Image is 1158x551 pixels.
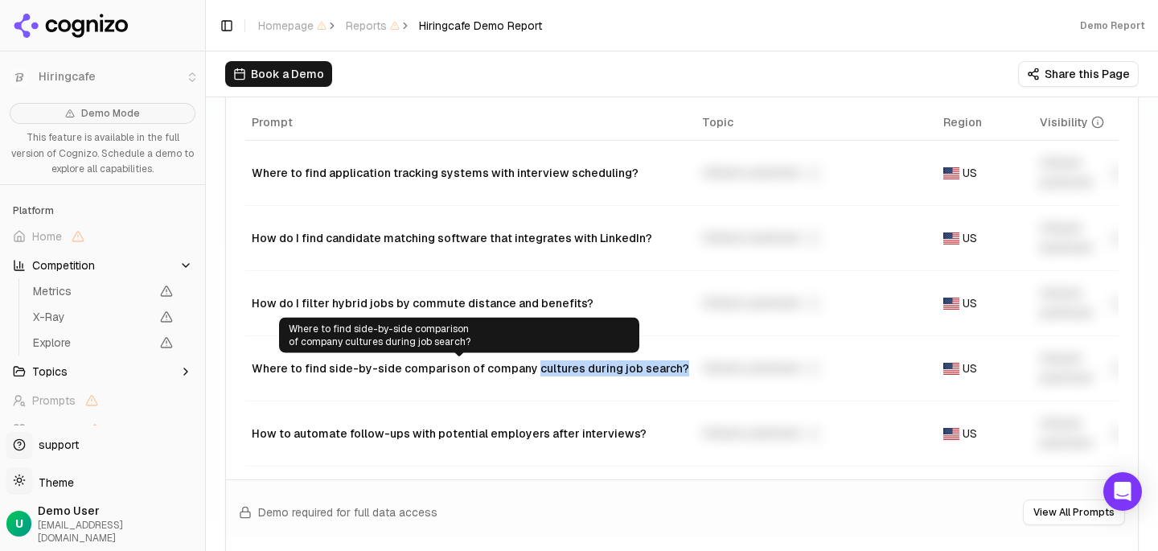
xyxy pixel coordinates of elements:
button: Topics [6,359,199,384]
th: Region [937,105,1033,141]
img: US flag [943,232,959,245]
button: Share this Page [1018,61,1139,87]
span: Homepage [258,18,326,34]
span: Theme [32,475,74,490]
span: US [963,426,977,442]
th: Prompt [245,105,696,141]
div: How do I filter hybrid jobs by commute distance and benefits? [252,295,689,311]
span: Home [32,228,62,245]
th: brandMentionRate [1033,105,1130,141]
span: US [963,295,977,311]
img: US flag [943,428,959,440]
span: X-Ray [33,309,150,325]
img: US flag [943,363,959,375]
div: How do I find candidate matching software that integrates with LinkedIn? [252,230,689,246]
div: Where to find side-by-side comparison of company cultures during job search? [252,360,689,376]
span: US [963,165,977,181]
span: Demo User [38,503,199,519]
div: Open Intercom Messenger [1103,472,1142,511]
th: Topic [696,105,937,141]
span: [EMAIL_ADDRESS][DOMAIN_NAME] [38,519,199,545]
span: Metrics [33,283,150,299]
span: Demo required for full data access [258,504,437,520]
div: Data table [245,105,1119,467]
div: Unlock premium [1040,219,1123,257]
button: Competition [6,253,199,278]
span: Topic [702,114,733,130]
span: Citations [32,421,79,438]
div: How to automate follow-ups with potential employers after interviews? [252,426,689,442]
div: Where to find application tracking systems with interview scheduling? [252,165,689,181]
span: Demo Mode [81,107,140,120]
p: This feature is available in the full version of Cognizo. Schedule a demo to explore all capabili... [10,130,195,178]
span: support [32,437,79,453]
div: Demo Report [1080,19,1145,32]
span: US [963,230,977,246]
span: US [963,360,977,376]
span: Explore [33,335,150,351]
span: Topics [32,364,68,380]
div: Unlock premium [1040,284,1123,323]
button: Book a Demo [225,61,332,87]
img: US flag [943,298,959,310]
span: Competition [32,257,95,273]
div: Unlock premium [702,163,930,183]
nav: breadcrumb [258,18,542,34]
div: Unlock premium [702,424,930,443]
span: Hiringcafe Demo Report [419,18,542,34]
div: Unlock premium [1040,349,1123,388]
div: Unlock premium [702,359,930,378]
span: Reports [346,18,400,34]
div: Unlock premium [1040,414,1123,453]
p: Where to find side-by-side comparison of company cultures during job search? [289,323,630,348]
div: Unlock premium [1040,154,1123,192]
span: U [15,516,23,532]
div: Unlock premium [702,228,930,248]
span: Prompt [252,114,293,130]
button: View All Prompts [1023,500,1125,525]
span: Region [943,114,982,130]
span: Prompts [32,393,76,409]
div: Platform [6,198,199,224]
img: US flag [943,167,959,179]
div: Visibility [1040,114,1104,130]
div: Unlock premium [702,294,930,313]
